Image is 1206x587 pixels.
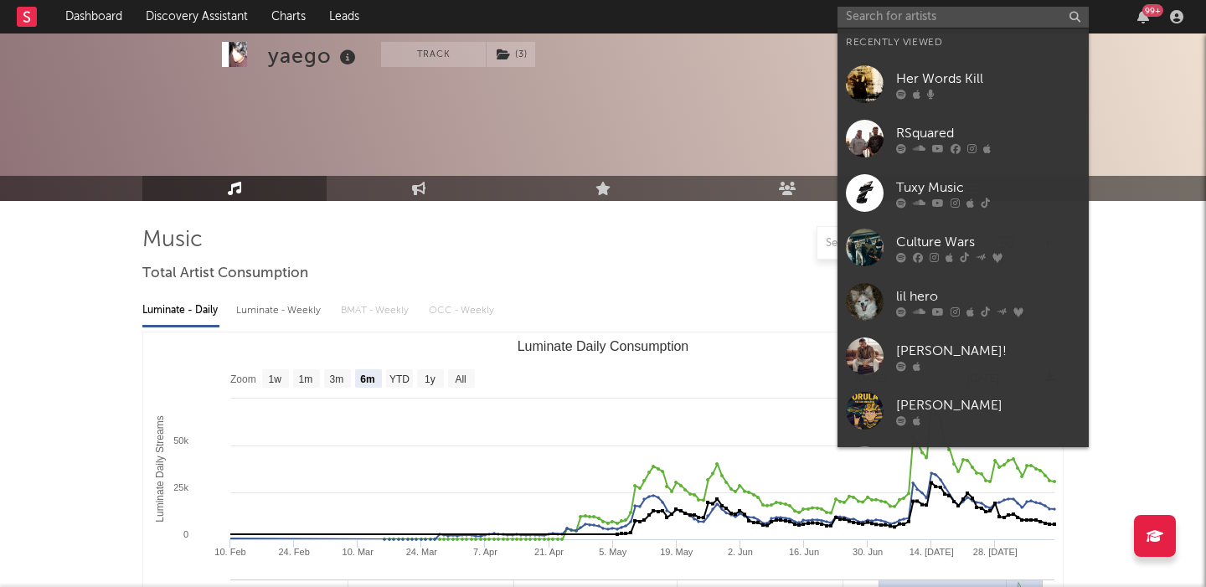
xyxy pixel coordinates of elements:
text: 1m [299,373,313,385]
text: 10. Mar [343,547,374,557]
div: Luminate - Weekly [236,296,324,325]
text: 24. Feb [278,547,309,557]
text: 7. Apr [473,547,497,557]
text: 3m [330,373,344,385]
a: Culture Wars [837,220,1089,275]
text: 2. Jun [728,547,753,557]
text: 30. Jun [853,547,883,557]
span: Total Artist Consumption [142,264,308,284]
a: lil hero [837,275,1089,329]
div: RSquared [896,123,1080,143]
div: lil hero [896,286,1080,306]
text: All [455,373,466,385]
div: 99 + [1142,4,1163,17]
text: 6m [360,373,374,385]
a: [PERSON_NAME]! [837,329,1089,384]
text: 10. Feb [214,547,245,557]
a: Tuxy Music [837,166,1089,220]
text: 16. Jun [789,547,819,557]
text: 24. Mar [406,547,438,557]
text: Zoom [230,373,256,385]
text: 28. [DATE] [973,547,1018,557]
text: 0 [183,529,188,539]
span: ( 3 ) [486,42,536,67]
text: 25k [173,482,188,492]
a: RSquared [837,111,1089,166]
div: yaego [268,42,360,70]
text: Luminate Daily Consumption [518,339,689,353]
div: Recently Viewed [846,33,1080,53]
text: 1w [269,373,282,385]
div: Her Words Kill [896,69,1080,89]
text: 14. [DATE] [910,547,954,557]
div: Luminate - Daily [142,296,219,325]
text: 21. Apr [534,547,564,557]
text: 5. May [599,547,627,557]
text: 1y [425,373,435,385]
a: Her Words Kill [837,57,1089,111]
div: [PERSON_NAME]! [896,341,1080,361]
a: [PERSON_NAME] [837,438,1089,492]
button: (3) [487,42,535,67]
text: 50k [173,435,188,445]
input: Search for artists [837,7,1089,28]
text: Luminate Daily Streams [154,415,166,522]
div: [PERSON_NAME] [896,395,1080,415]
input: Search by song name or URL [817,237,994,250]
text: 19. May [660,547,693,557]
button: 99+ [1137,10,1149,23]
div: Culture Wars [896,232,1080,252]
a: [PERSON_NAME] [837,384,1089,438]
text: YTD [389,373,410,385]
div: Tuxy Music [896,178,1080,198]
button: Track [381,42,486,67]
